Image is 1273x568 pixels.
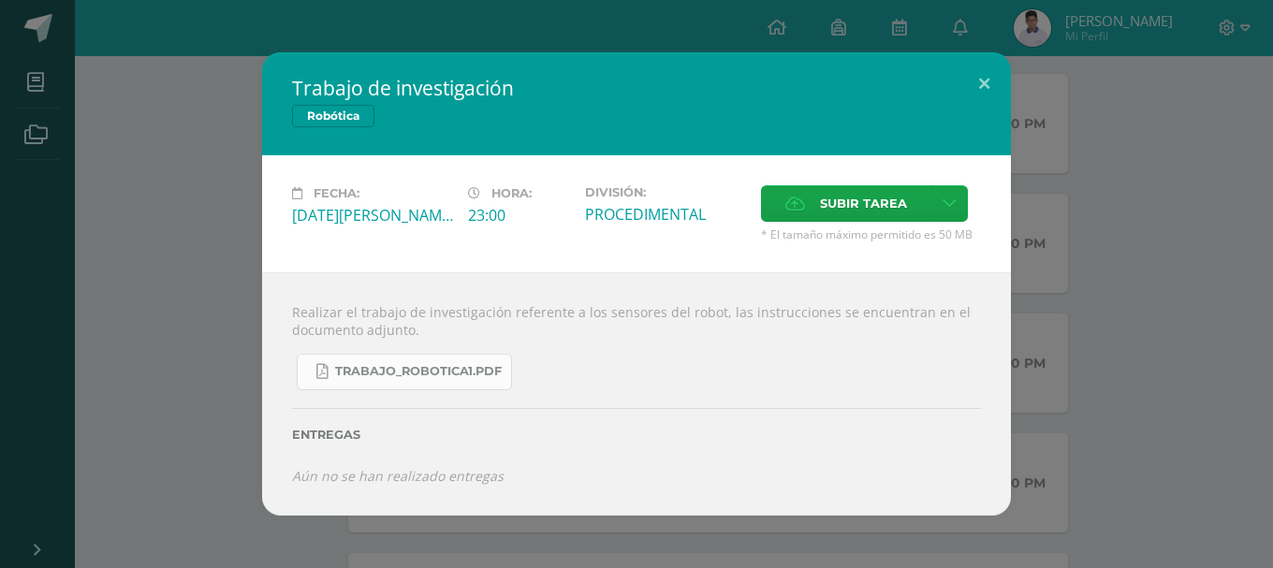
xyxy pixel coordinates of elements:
[297,354,512,390] a: TRABAJO_ROBOTICA1.pdf
[292,205,453,226] div: [DATE][PERSON_NAME]
[468,205,570,226] div: 23:00
[292,75,981,101] h2: Trabajo de investigación
[820,186,907,221] span: Subir tarea
[292,428,981,442] label: Entregas
[585,185,746,199] label: División:
[292,105,374,127] span: Robótica
[585,204,746,225] div: PROCEDIMENTAL
[335,364,502,379] span: TRABAJO_ROBOTICA1.pdf
[262,272,1011,516] div: Realizar el trabajo de investigación referente a los sensores del robot, las instrucciones se enc...
[958,52,1011,116] button: Close (Esc)
[292,467,504,485] i: Aún no se han realizado entregas
[761,226,981,242] span: * El tamaño máximo permitido es 50 MB
[314,186,359,200] span: Fecha:
[491,186,532,200] span: Hora:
